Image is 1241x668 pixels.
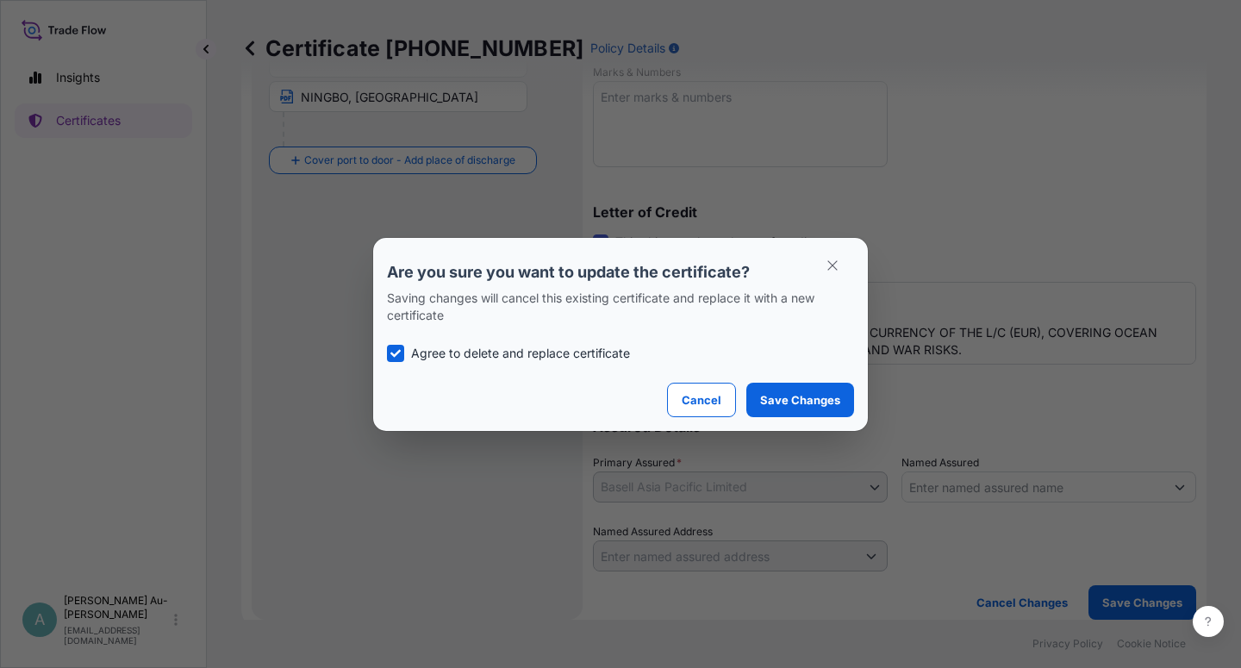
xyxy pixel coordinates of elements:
p: Save Changes [760,391,840,409]
button: Save Changes [746,383,854,417]
p: Are you sure you want to update the certificate? [387,262,854,283]
p: Cancel [682,391,721,409]
p: Saving changes will cancel this existing certificate and replace it with a new certificate [387,290,854,324]
button: Cancel [667,383,736,417]
p: Agree to delete and replace certificate [411,345,630,362]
